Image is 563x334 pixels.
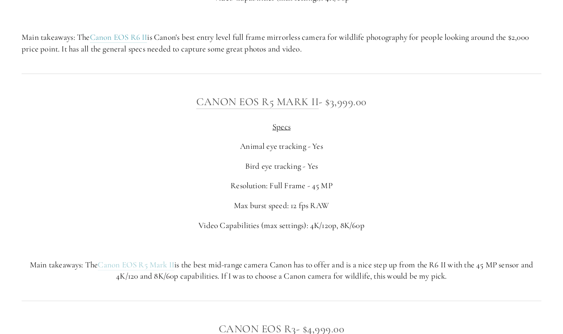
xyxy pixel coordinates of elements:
p: Max burst speed: 12 fps RAW [22,200,541,212]
p: Main takeaways: The is Canon's best entry level full frame mirrorless camera for wildlife photogr... [22,32,541,55]
p: Video Capabilities (max settings): 4K/120p, 8K/60p [22,220,541,231]
p: Main takeaways: The is the best mid-range camera Canon has to offer and is a nice step up from th... [22,259,541,282]
a: Canon EOS R5 MArk ii [196,95,319,109]
p: Resolution: Full Frame - 45 MP [22,180,541,192]
a: Canon EOS R6 II [90,32,147,43]
h3: - $3,999.00 [22,93,541,110]
a: Canon EOS R5 Mark II [98,260,174,270]
p: Bird eye tracking - Yes [22,161,541,172]
p: Animal eye tracking - Yes [22,141,541,152]
span: Specs [272,122,291,132]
